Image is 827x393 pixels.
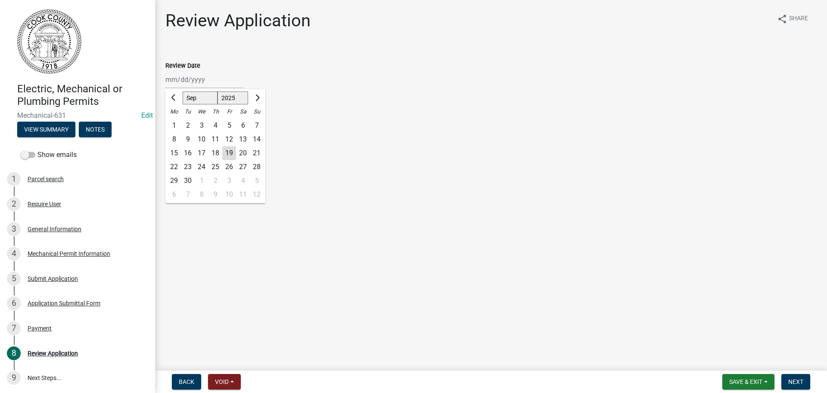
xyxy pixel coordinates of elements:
div: Friday, October 10, 2025 [222,188,236,201]
button: View Summary [17,122,75,137]
div: 17 [195,146,208,160]
wm-modal-confirm: Summary [17,126,75,133]
div: Tu [181,105,195,119]
div: 1 [7,172,21,186]
div: Monday, September 8, 2025 [167,132,181,146]
div: 16 [181,146,195,160]
div: 27 [236,160,250,174]
div: 22 [167,160,181,174]
div: Monday, September 15, 2025 [167,146,181,160]
div: Sunday, September 7, 2025 [250,119,264,132]
div: 6 [167,188,181,201]
div: Friday, September 12, 2025 [222,132,236,146]
div: 11 [208,132,222,146]
div: 8 [167,132,181,146]
div: 12 [250,188,264,201]
div: Wednesday, October 1, 2025 [195,174,208,188]
div: Tuesday, September 23, 2025 [181,160,195,174]
span: Back [179,378,194,385]
div: Sunday, October 12, 2025 [250,188,264,201]
div: Tuesday, October 7, 2025 [181,188,195,201]
div: Mo [167,105,181,119]
div: 29 [167,174,181,188]
div: Review Application [28,350,78,356]
div: Monday, October 6, 2025 [167,188,181,201]
div: Mechanical Permit Information [28,251,110,257]
button: Void [208,374,241,390]
div: 14 [250,132,264,146]
div: General Information [28,226,81,232]
div: 20 [236,146,250,160]
div: Wednesday, September 24, 2025 [195,160,208,174]
div: Tuesday, September 16, 2025 [181,146,195,160]
div: 13 [236,132,250,146]
span: Save & Exit [729,378,762,385]
div: Tuesday, September 30, 2025 [181,174,195,188]
div: Sunday, September 21, 2025 [250,146,264,160]
div: Thursday, September 18, 2025 [208,146,222,160]
div: Saturday, September 13, 2025 [236,132,250,146]
div: 7 [250,119,264,132]
div: Saturday, October 4, 2025 [236,174,250,188]
div: 24 [195,160,208,174]
div: Wednesday, September 17, 2025 [195,146,208,160]
div: 6 [236,119,250,132]
div: Sunday, October 5, 2025 [250,174,264,188]
div: Th [208,105,222,119]
div: Friday, September 19, 2025 [222,146,236,160]
div: Saturday, September 27, 2025 [236,160,250,174]
div: Require User [28,201,61,207]
label: Review Date [165,63,200,69]
div: 4 [7,247,21,261]
div: 26 [222,160,236,174]
div: 3 [195,119,208,132]
button: Previous month [169,91,179,105]
div: Wednesday, October 8, 2025 [195,188,208,201]
div: 2 [7,197,21,211]
div: 18 [208,146,222,160]
div: 1 [195,174,208,188]
div: Wednesday, September 3, 2025 [195,119,208,132]
div: 11 [236,188,250,201]
div: Application Submittal Form [28,300,100,306]
div: Payment [28,325,52,331]
div: 5 [222,119,236,132]
h4: Electric, Mechanical or Plumbing Permits [17,83,148,108]
div: Fr [222,105,236,119]
div: Thursday, September 4, 2025 [208,119,222,132]
div: Saturday, September 20, 2025 [236,146,250,160]
a: Edit [141,111,153,119]
div: Tuesday, September 9, 2025 [181,132,195,146]
div: Saturday, September 6, 2025 [236,119,250,132]
div: Monday, September 29, 2025 [167,174,181,188]
div: Wednesday, September 10, 2025 [195,132,208,146]
div: 9 [208,188,222,201]
div: 6 [7,296,21,310]
div: 28 [250,160,264,174]
div: 2 [208,174,222,188]
div: 4 [236,174,250,188]
div: 10 [222,188,236,201]
div: Sunday, September 14, 2025 [250,132,264,146]
div: 21 [250,146,264,160]
div: Su [250,105,264,119]
button: Back [172,374,201,390]
div: 7 [7,321,21,335]
button: Notes [79,122,112,137]
div: Submit Application [28,276,78,282]
div: Thursday, October 2, 2025 [208,174,222,188]
div: 10 [195,132,208,146]
i: share [777,14,787,24]
div: 9 [181,132,195,146]
div: 4 [208,119,222,132]
div: 30 [181,174,195,188]
label: Show emails [21,150,77,160]
div: 3 [7,222,21,236]
div: 23 [181,160,195,174]
div: 12 [222,132,236,146]
div: 19 [222,146,236,160]
div: Friday, September 26, 2025 [222,160,236,174]
div: 2 [181,119,195,132]
div: 9 [7,371,21,385]
button: Next month [252,91,262,105]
